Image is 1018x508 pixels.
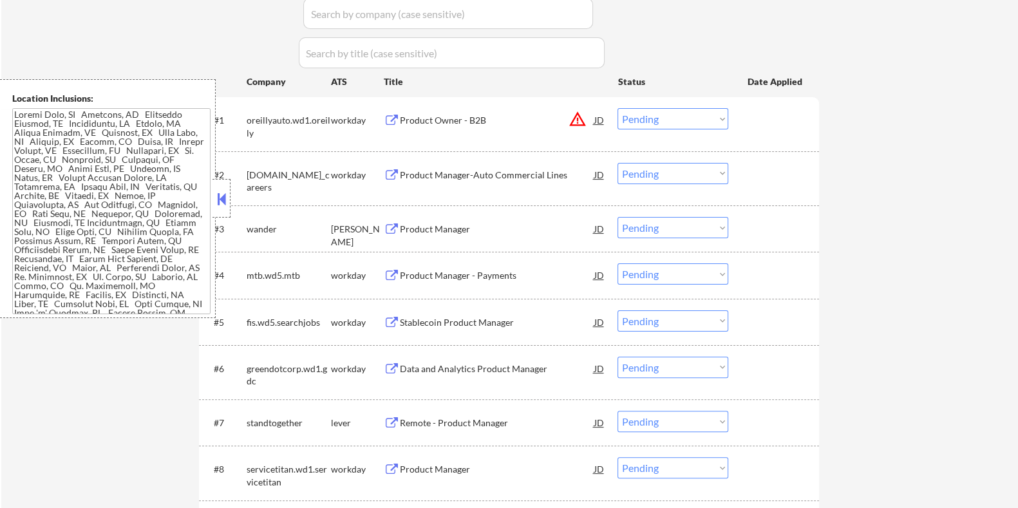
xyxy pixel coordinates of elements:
div: Date Applied [747,75,804,88]
div: #5 [213,316,236,329]
div: #8 [213,463,236,476]
div: workday [330,463,383,476]
div: ATS [330,75,383,88]
div: JD [592,263,605,287]
div: workday [330,169,383,182]
div: JD [592,411,605,434]
div: oreillyauto.wd1.oreilly [246,114,330,139]
input: Search by title (case sensitive) [299,37,605,68]
div: #7 [213,417,236,429]
div: Remote - Product Manager [399,417,594,429]
div: fis.wd5.searchjobs [246,316,330,329]
div: mtb.wd5.mtb [246,269,330,282]
div: Product Manager [399,463,594,476]
div: JD [592,163,605,186]
div: workday [330,362,383,375]
div: JD [592,108,605,131]
div: Data and Analytics Product Manager [399,362,594,375]
div: wander [246,223,330,236]
div: Title [383,75,605,88]
div: JD [592,357,605,380]
div: [PERSON_NAME] [330,223,383,248]
button: warning_amber [568,110,586,128]
div: workday [330,316,383,329]
div: Company [246,75,330,88]
div: Product Manager-Auto Commercial Lines [399,169,594,182]
div: JD [592,217,605,240]
div: JD [592,310,605,334]
div: [DOMAIN_NAME]_careers [246,169,330,194]
div: lever [330,417,383,429]
div: JD [592,457,605,480]
div: Product Manager [399,223,594,236]
div: Location Inclusions: [12,92,211,105]
div: Status [617,70,728,93]
div: greendotcorp.wd1.gdc [246,362,330,388]
div: Product Manager - Payments [399,269,594,282]
div: workday [330,269,383,282]
div: Product Owner - B2B [399,114,594,127]
div: servicetitan.wd1.servicetitan [246,463,330,488]
div: workday [330,114,383,127]
div: #6 [213,362,236,375]
div: standtogether [246,417,330,429]
div: Stablecoin Product Manager [399,316,594,329]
